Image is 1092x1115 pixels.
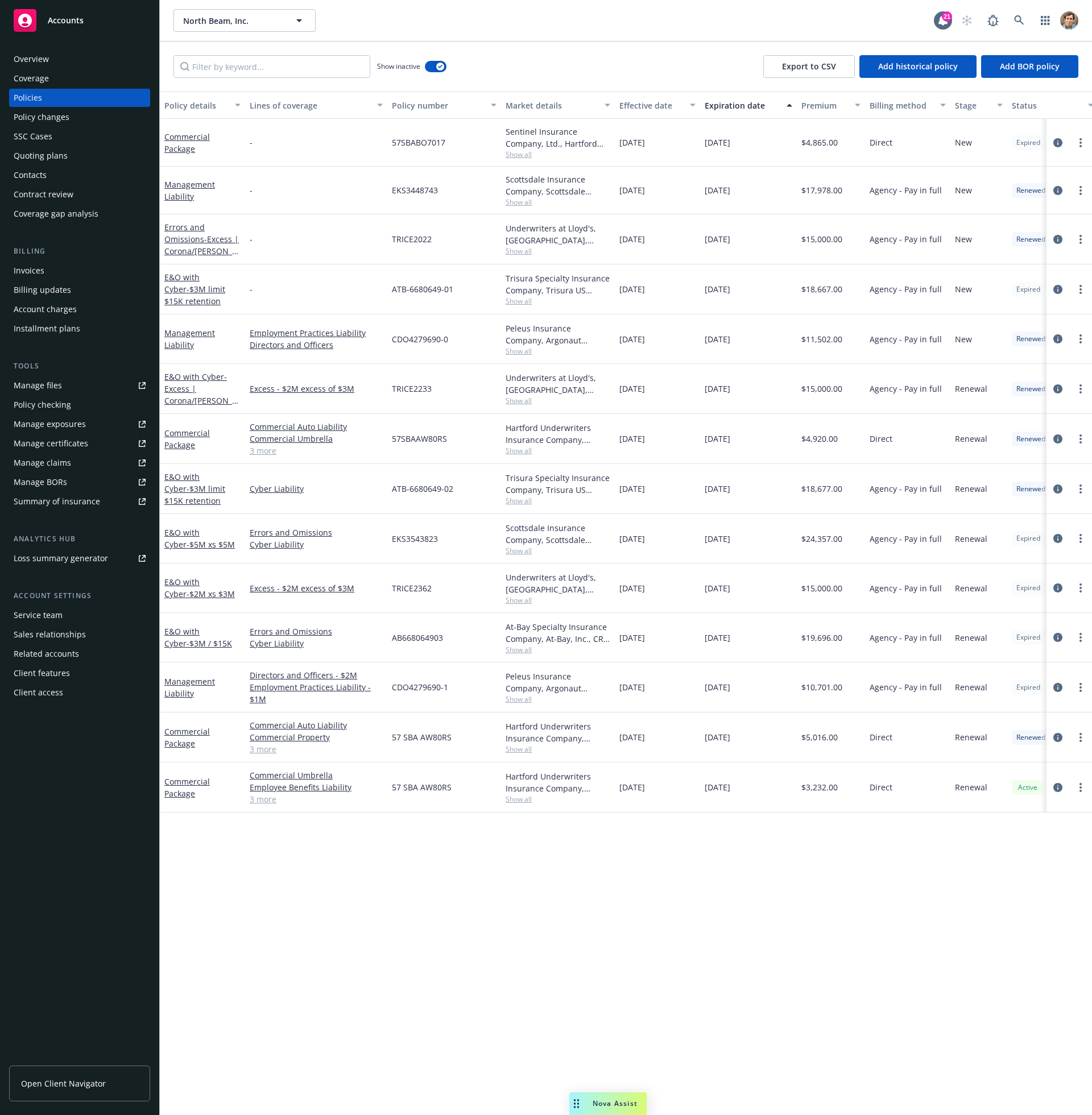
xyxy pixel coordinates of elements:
button: Premium [797,92,865,119]
span: $4,865.00 [801,136,838,148]
span: [DATE] [619,582,645,594]
div: Contacts [14,166,47,184]
span: Renewed [1016,234,1045,244]
button: Market details [501,92,615,119]
span: Show all [506,296,610,306]
span: Direct [870,731,892,743]
div: Trisura Specialty Insurance Company, Trisura US Insurance Group, CRC Group [506,272,610,296]
span: ATB-6680649-01 [392,283,453,295]
a: more [1074,233,1087,246]
span: TRICE2233 [392,383,432,395]
span: CDO4279690-1 [392,681,448,693]
div: Lines of coverage [250,100,370,111]
span: Renewal [955,533,987,545]
span: Expired [1016,533,1040,544]
span: [DATE] [705,233,730,245]
button: Policy number [387,92,501,119]
div: Sales relationships [14,625,86,644]
a: Manage exposures [9,415,150,433]
a: more [1074,581,1087,595]
div: Policies [14,89,42,107]
a: Commercial Auto Liability [250,421,383,433]
a: Management Liability [164,676,215,699]
span: Expired [1016,583,1040,593]
button: Add historical policy [859,55,977,78]
span: Agency - Pay in full [870,233,942,245]
a: circleInformation [1051,482,1065,496]
a: Excess - $2M excess of $3M [250,582,383,594]
span: Agency - Pay in full [870,582,942,594]
div: Effective date [619,100,683,111]
div: Invoices [14,262,44,280]
span: $24,357.00 [801,533,842,545]
a: Commercial Umbrella [250,769,383,781]
a: more [1074,532,1087,545]
a: Policy changes [9,108,150,126]
div: Sentinel Insurance Company, Ltd., Hartford Insurance Group [506,126,610,150]
div: Peleus Insurance Company, Argonaut Insurance Company (Argo), CRC Group [506,670,610,694]
a: E&O with Cyber [164,626,232,649]
div: Billing [9,246,150,257]
span: - $3M limit $15K retention [164,483,225,506]
div: Hartford Underwriters Insurance Company, Hartford Insurance Group [506,770,610,794]
a: more [1074,631,1087,644]
div: Overview [14,50,49,68]
a: circleInformation [1051,283,1065,296]
div: Manage BORs [14,473,67,491]
span: [DATE] [705,731,730,743]
span: TRICE2362 [392,582,432,594]
a: Commercial Auto Liability [250,719,383,731]
div: Manage files [14,376,62,395]
span: $3,232.00 [801,781,838,793]
span: Nova Assist [593,1099,638,1108]
a: more [1074,781,1087,794]
a: Manage BORs [9,473,150,491]
span: Show all [506,396,610,405]
a: circleInformation [1051,731,1065,744]
a: Directors and Officers - $2M [250,669,383,681]
span: Renewed [1016,732,1045,743]
span: Agency - Pay in full [870,283,942,295]
span: Agency - Pay in full [870,533,942,545]
span: Renewed [1016,434,1045,444]
span: EKS3543823 [392,533,438,545]
span: New [955,184,972,196]
div: Drag to move [569,1092,584,1115]
a: circleInformation [1051,184,1065,197]
a: Coverage [9,69,150,88]
span: New [955,136,972,148]
a: Cyber Liability [250,538,383,550]
a: Client access [9,683,150,702]
span: TRICE2022 [392,233,432,245]
a: Service team [9,606,150,624]
span: Add historical policy [878,61,958,72]
a: Summary of insurance [9,492,150,511]
span: Renewal [955,731,987,743]
div: Client access [14,683,63,702]
span: [DATE] [705,383,730,395]
span: [DATE] [619,681,645,693]
span: [DATE] [619,433,645,445]
span: Show all [506,346,610,356]
div: Peleus Insurance Company, Argonaut Insurance Company (Argo), CRC Group [506,322,610,346]
span: - Excess | Corona/[PERSON_NAME] $2M xs [164,234,239,268]
button: Lines of coverage [245,92,387,119]
a: Coverage gap analysis [9,205,150,223]
a: Commercial Package [164,428,210,450]
span: - [250,184,253,196]
a: Employment Practices Liability - $1M [250,681,383,705]
span: [DATE] [619,533,645,545]
a: Commercial Umbrella [250,433,383,445]
div: Contract review [14,185,73,204]
span: Agency - Pay in full [870,483,942,495]
div: Manage certificates [14,434,88,453]
span: [DATE] [619,781,645,793]
div: Loss summary generator [14,549,108,567]
a: Errors and Omissions [250,527,383,538]
a: Sales relationships [9,625,150,644]
a: Manage certificates [9,434,150,453]
div: Billing updates [14,281,71,299]
a: Policy checking [9,396,150,414]
a: Switch app [1034,9,1057,32]
a: Contacts [9,166,150,184]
